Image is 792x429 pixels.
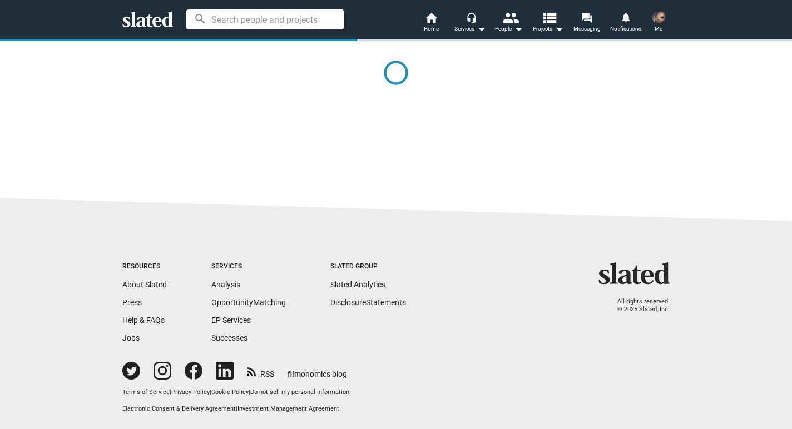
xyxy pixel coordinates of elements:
[512,22,525,36] mat-icon: arrow_drop_down
[186,9,344,29] input: Search people and projects
[567,11,606,36] a: Messaging
[122,405,236,412] a: Electronic Consent & Delivery Agreement
[237,405,339,412] a: Investment Management Agreement
[122,333,140,342] a: Jobs
[122,316,165,325] a: Help & FAQs
[552,22,566,36] mat-icon: arrow_drop_down
[211,262,286,271] div: Services
[610,22,641,36] span: Notifications
[495,22,523,36] div: People
[122,280,167,289] a: About Slated
[489,11,528,36] button: People
[424,11,438,24] mat-icon: home
[466,12,476,22] mat-icon: headset_mic
[236,405,237,412] span: |
[655,22,662,36] span: Me
[502,9,518,26] mat-icon: people
[122,298,142,307] a: Press
[247,362,274,380] a: RSS
[211,316,251,325] a: EP Services
[122,388,170,396] a: Terms of Service
[424,22,439,36] span: Home
[170,388,171,396] span: |
[454,22,486,36] div: Services
[171,388,210,396] a: Privacy Policy
[211,298,286,307] a: OpportunityMatching
[474,22,488,36] mat-icon: arrow_drop_down
[330,280,385,289] a: Slated Analytics
[211,388,249,396] a: Cookie Policy
[541,9,557,26] mat-icon: view_list
[606,11,645,36] a: Notifications
[533,22,563,36] span: Projects
[652,10,665,23] img: Miguel Parga
[210,388,211,396] span: |
[645,8,672,37] button: Miguel PargaMe
[581,12,592,23] mat-icon: forum
[528,11,567,36] button: Projects
[122,262,167,271] div: Resources
[211,280,240,289] a: Analysis
[288,360,347,380] a: filmonomics blog
[412,11,451,36] a: Home
[330,262,406,271] div: Slated Group
[620,12,631,22] mat-icon: notifications
[249,388,250,396] span: |
[330,298,406,307] a: DisclosureStatements
[288,370,301,378] span: film
[250,388,349,397] button: Do not sell my personal information
[451,11,489,36] button: Services
[606,298,670,314] p: All rights reserved. © 2025 Slated, Inc.
[573,22,601,36] span: Messaging
[211,333,247,342] a: Successes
